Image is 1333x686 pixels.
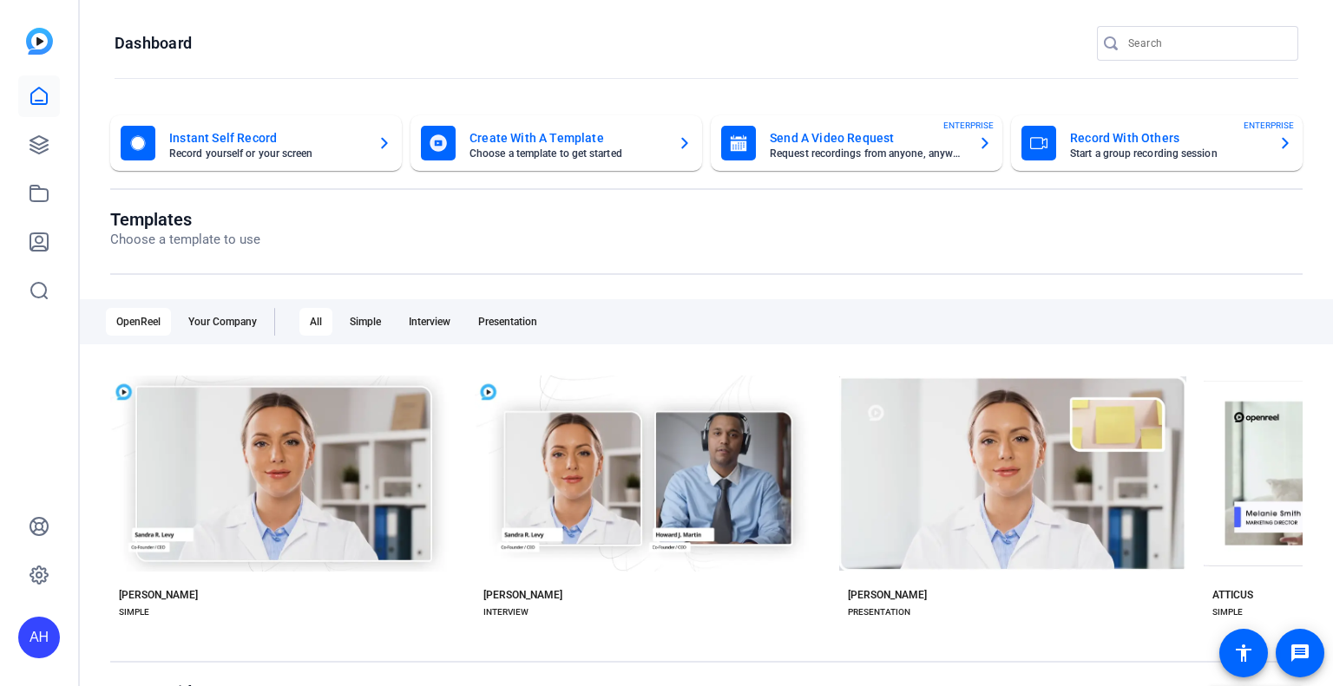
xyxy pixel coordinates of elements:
h1: Templates [110,209,260,230]
div: INTERVIEW [483,605,529,619]
input: Search [1128,33,1284,54]
mat-card-title: Create With A Template [470,127,664,148]
div: AH [18,617,60,658]
div: [PERSON_NAME] [848,588,927,602]
button: Send A Video RequestRequest recordings from anyone, anywhereENTERPRISE [711,115,1002,171]
mat-icon: message [1290,643,1310,663]
mat-icon: accessibility [1233,643,1254,663]
h1: Dashboard [115,33,192,54]
span: ENTERPRISE [1244,119,1294,132]
img: blue-gradient.svg [26,28,53,55]
div: [PERSON_NAME] [483,588,562,602]
p: Choose a template to use [110,230,260,250]
mat-card-subtitle: Choose a template to get started [470,148,664,159]
mat-card-title: Instant Self Record [169,127,364,148]
div: Your Company [178,308,267,336]
button: Create With A TemplateChoose a template to get started [410,115,702,171]
button: Record With OthersStart a group recording sessionENTERPRISE [1011,115,1303,171]
div: All [299,308,332,336]
mat-card-subtitle: Request recordings from anyone, anywhere [770,148,964,159]
button: Instant Self RecordRecord yourself or your screen [110,115,402,171]
div: PRESENTATION [848,605,910,619]
div: [PERSON_NAME] [119,588,198,602]
mat-card-title: Send A Video Request [770,127,964,148]
div: ATTICUS [1212,588,1253,602]
div: Presentation [468,308,548,336]
div: SIMPLE [119,605,149,619]
mat-card-subtitle: Record yourself or your screen [169,148,364,159]
mat-card-title: Record With Others [1070,127,1264,148]
div: SIMPLE [1212,605,1243,619]
mat-card-subtitle: Start a group recording session [1070,148,1264,159]
span: ENTERPRISE [943,119,994,132]
div: Simple [339,308,391,336]
div: OpenReel [106,308,171,336]
div: Interview [398,308,461,336]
